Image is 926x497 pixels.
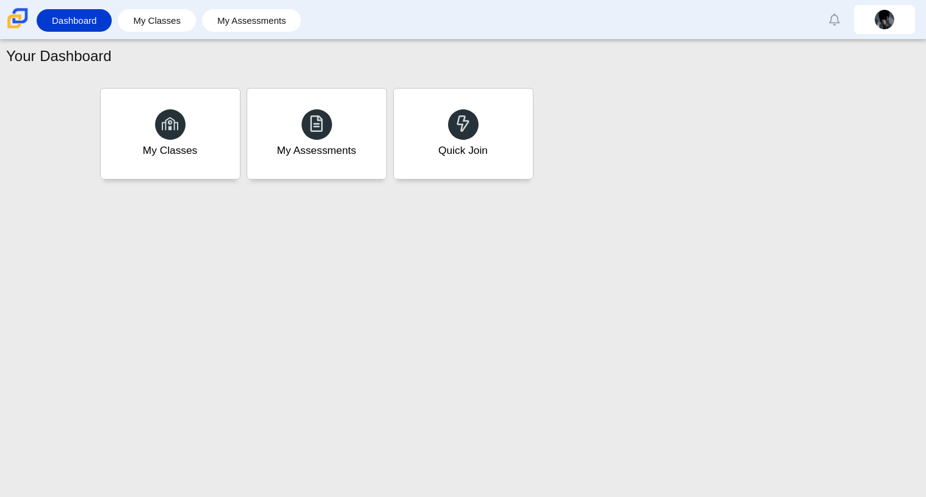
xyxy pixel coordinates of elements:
[5,5,31,31] img: Carmen School of Science & Technology
[208,9,295,32] a: My Assessments
[6,46,112,67] h1: Your Dashboard
[247,88,387,180] a: My Assessments
[124,9,190,32] a: My Classes
[277,143,356,158] div: My Assessments
[5,23,31,33] a: Carmen School of Science & Technology
[821,6,848,33] a: Alerts
[100,88,241,180] a: My Classes
[143,143,198,158] div: My Classes
[43,9,106,32] a: Dashboard
[393,88,534,180] a: Quick Join
[875,10,894,29] img: lizbet.garciaserna.JodZ08
[854,5,915,34] a: lizbet.garciaserna.JodZ08
[438,143,488,158] div: Quick Join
